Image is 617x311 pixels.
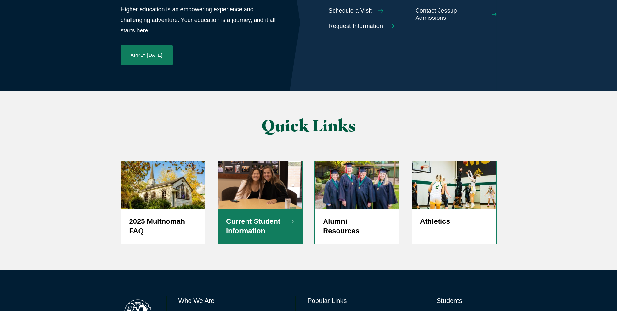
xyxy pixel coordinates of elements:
img: WBBALL_WEB [412,161,496,208]
img: Prayer Chapel in Fall [121,161,205,208]
h6: Students [437,296,496,305]
a: Women's Basketball player shooting jump shot Athletics [412,161,497,244]
a: Schedule a Visit [329,7,410,15]
h2: Quick Links [185,117,432,135]
a: Request Information [329,23,410,30]
h6: Who We Are [178,296,284,305]
span: Contact Jessup Admissions [416,7,485,21]
h6: Popular Links [307,296,413,305]
a: screenshot-2024-05-27-at-1.37.12-pm Current Student Information [218,161,303,244]
h5: Alumni Resources [323,217,391,236]
a: Prayer Chapel in Fall 2025 Multnomah FAQ [121,161,206,244]
p: Higher education is an empowering experience and challenging adventure. Your education is a journ... [121,4,277,36]
h5: Current Student Information [226,217,294,236]
span: Schedule a Visit [329,7,372,15]
img: screenshot-2024-05-27-at-1.37.12-pm [218,161,302,208]
a: 50 Year Alumni 2019 Alumni Resources [314,161,399,244]
span: Request Information [329,23,383,30]
a: Contact Jessup Admissions [416,7,497,21]
a: Apply [DATE] [121,45,173,65]
h5: Athletics [420,217,488,226]
img: 50 Year Alumni 2019 [315,161,399,208]
h5: 2025 Multnomah FAQ [129,217,197,236]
